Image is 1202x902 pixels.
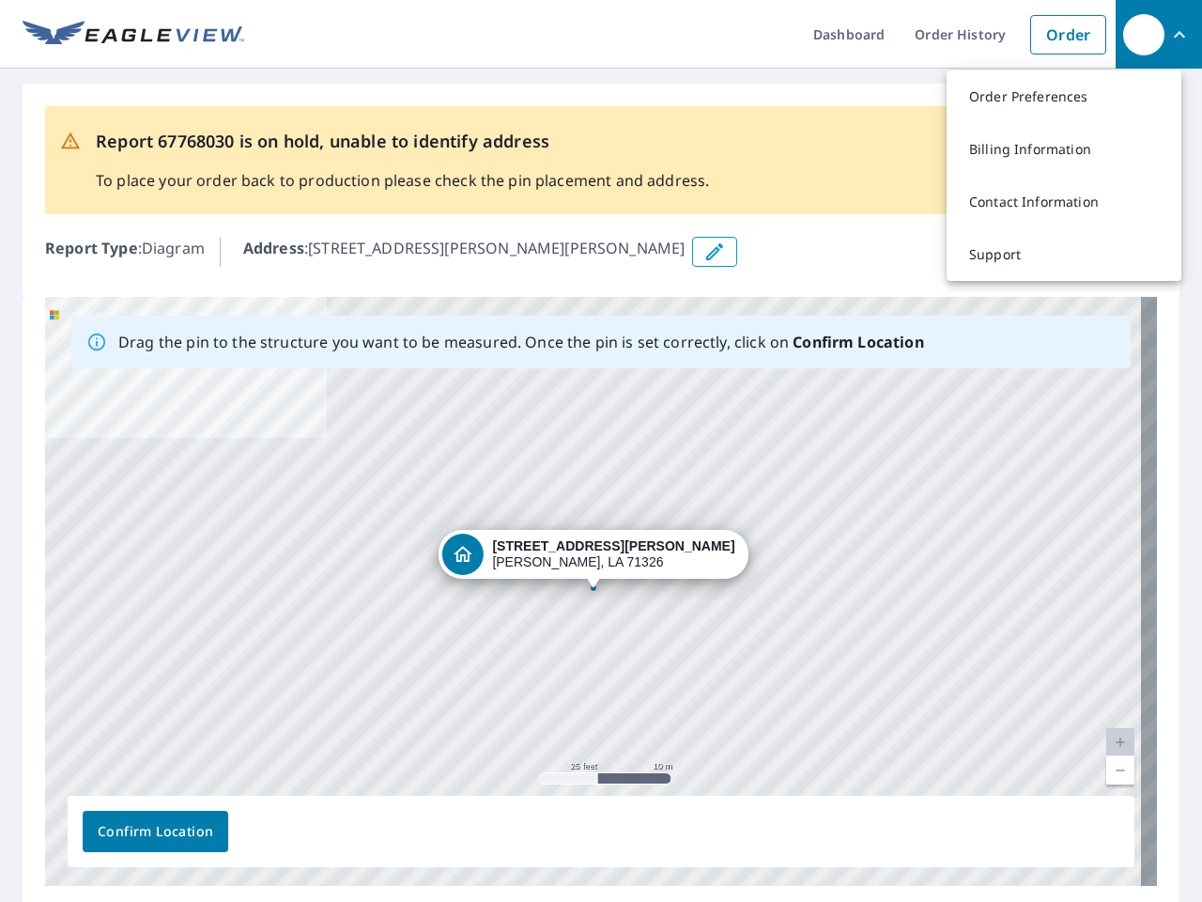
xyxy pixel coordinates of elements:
b: Confirm Location [793,332,923,352]
p: : Diagram [45,237,205,267]
a: Current Level 20, Zoom Out [1106,756,1134,785]
p: : [STREET_ADDRESS][PERSON_NAME][PERSON_NAME] [243,237,686,267]
a: Current Level 20, Zoom In Disabled [1106,728,1134,756]
div: [PERSON_NAME], LA 71326 [492,538,734,570]
a: Billing Information [947,123,1181,176]
p: To place your order back to production please check the pin placement and address. [96,169,709,192]
span: Confirm Location [98,820,213,844]
a: Order [1030,15,1106,54]
a: Support [947,228,1181,281]
a: Order Preferences [947,70,1181,123]
p: Drag the pin to the structure you want to be measured. Once the pin is set correctly, click on [118,331,924,353]
a: Contact Information [947,176,1181,228]
b: Report Type [45,238,138,258]
b: Address [243,238,304,258]
div: Dropped pin, building 1, Residential property, 275 Ferguson Rd Clayton, LA 71326 [438,530,747,588]
button: Confirm Location [83,811,228,852]
img: EV Logo [23,21,244,49]
strong: [STREET_ADDRESS][PERSON_NAME] [492,538,734,553]
p: Report 67768030 is on hold, unable to identify address [96,129,709,154]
